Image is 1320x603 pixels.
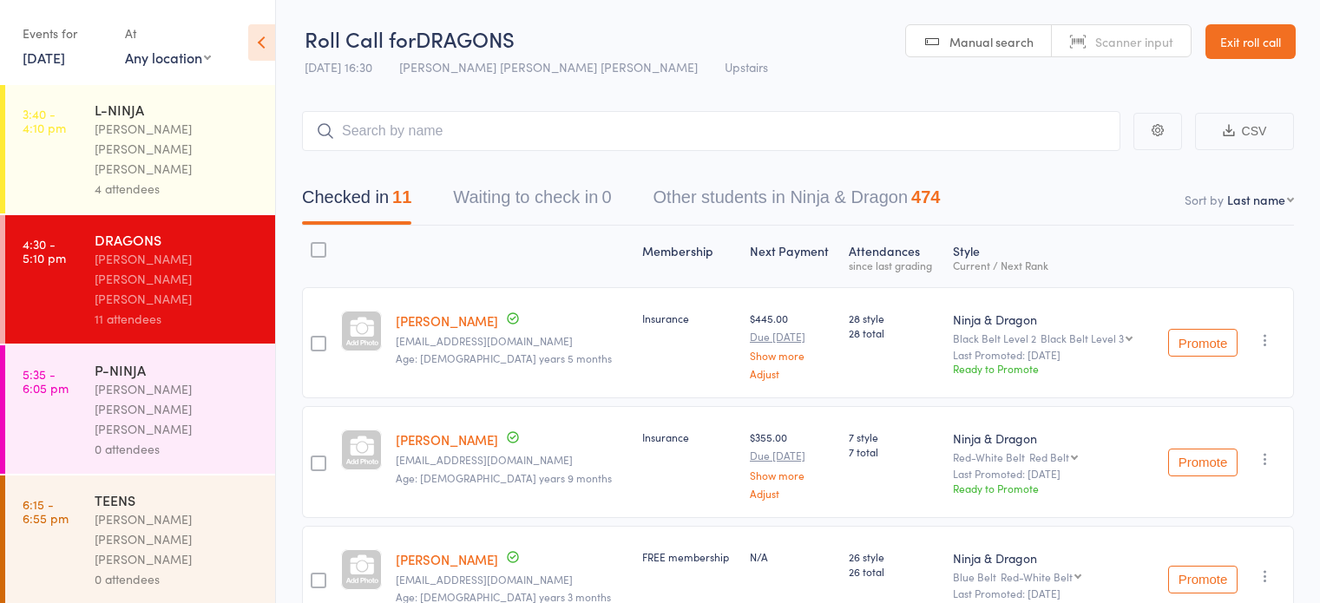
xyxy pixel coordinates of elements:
[842,233,946,279] div: Atten­dances
[396,335,628,347] small: dbegenr@gmail.com
[396,574,628,586] small: khansehba@hotmail.com
[953,259,1146,271] div: Current / Next Rank
[653,179,941,225] button: Other students in Ninja & Dragon474
[396,550,498,568] a: [PERSON_NAME]
[849,564,939,579] span: 26 total
[750,449,835,462] small: Due [DATE]
[953,429,1146,447] div: Ninja & Dragon
[750,429,835,498] div: $355.00
[1168,566,1238,593] button: Promote
[95,309,260,329] div: 11 attendees
[953,481,1146,495] div: Ready to Promote
[396,351,612,365] span: Age: [DEMOGRAPHIC_DATA] years 5 months
[23,19,108,48] div: Events for
[750,488,835,499] a: Adjust
[95,230,260,249] div: DRAGONS
[5,215,275,344] a: 4:30 -5:10 pmDRAGONS[PERSON_NAME] [PERSON_NAME] [PERSON_NAME]11 attendees
[302,179,411,225] button: Checked in11
[95,509,260,569] div: [PERSON_NAME] [PERSON_NAME] [PERSON_NAME]
[1227,191,1285,208] div: Last name
[953,361,1146,376] div: Ready to Promote
[95,100,260,119] div: L-NINJA
[1168,329,1238,357] button: Promote
[396,454,628,466] small: ksdrjy@gmail.com
[953,349,1146,361] small: Last Promoted: [DATE]
[946,233,1153,279] div: Style
[23,48,65,67] a: [DATE]
[750,469,835,481] a: Show more
[953,587,1146,600] small: Last Promoted: [DATE]
[453,179,611,225] button: Waiting to check in0
[95,249,260,309] div: [PERSON_NAME] [PERSON_NAME] [PERSON_NAME]
[953,571,1146,582] div: Blue Belt
[1195,113,1294,150] button: CSV
[396,470,612,485] span: Age: [DEMOGRAPHIC_DATA] years 9 months
[750,311,835,379] div: $445.00
[750,549,835,564] div: N/A
[1029,451,1069,462] div: Red Belt
[95,119,260,179] div: [PERSON_NAME] [PERSON_NAME] [PERSON_NAME]
[302,111,1120,151] input: Search by name
[23,497,69,525] time: 6:15 - 6:55 pm
[949,33,1034,50] span: Manual search
[1001,571,1073,582] div: Red-White Belt
[23,367,69,395] time: 5:35 - 6:05 pm
[642,549,736,564] div: FREE membership
[95,179,260,199] div: 4 attendees
[750,368,835,379] a: Adjust
[5,345,275,474] a: 5:35 -6:05 pmP-NINJA[PERSON_NAME] [PERSON_NAME] [PERSON_NAME]0 attendees
[953,332,1146,344] div: Black Belt Level 2
[1168,449,1238,476] button: Promote
[953,549,1146,567] div: Ninja & Dragon
[849,549,939,564] span: 26 style
[416,24,515,53] span: DRAGONS
[953,311,1146,328] div: Ninja & Dragon
[95,490,260,509] div: TEENS
[125,19,211,48] div: At
[125,48,211,67] div: Any location
[911,187,940,206] div: 474
[849,429,939,444] span: 7 style
[1205,24,1296,59] a: Exit roll call
[725,58,768,75] span: Upstairs
[849,444,939,459] span: 7 total
[23,107,66,134] time: 3:40 - 4:10 pm
[743,233,842,279] div: Next Payment
[95,360,260,379] div: P-NINJA
[305,24,416,53] span: Roll Call for
[23,237,66,265] time: 4:30 - 5:10 pm
[5,85,275,213] a: 3:40 -4:10 pmL-NINJA[PERSON_NAME] [PERSON_NAME] [PERSON_NAME]4 attendees
[396,311,498,330] a: [PERSON_NAME]
[849,325,939,340] span: 28 total
[953,468,1146,480] small: Last Promoted: [DATE]
[95,569,260,589] div: 0 attendees
[396,430,498,449] a: [PERSON_NAME]
[642,429,736,444] div: Insurance
[1185,191,1224,208] label: Sort by
[305,58,372,75] span: [DATE] 16:30
[392,187,411,206] div: 11
[750,350,835,361] a: Show more
[95,439,260,459] div: 0 attendees
[1041,332,1124,344] div: Black Belt Level 3
[642,311,736,325] div: Insurance
[635,233,743,279] div: Membership
[953,451,1146,462] div: Red-White Belt
[849,311,939,325] span: 28 style
[1095,33,1173,50] span: Scanner input
[849,259,939,271] div: since last grading
[750,331,835,343] small: Due [DATE]
[95,379,260,439] div: [PERSON_NAME] [PERSON_NAME] [PERSON_NAME]
[399,58,698,75] span: [PERSON_NAME] [PERSON_NAME] [PERSON_NAME]
[601,187,611,206] div: 0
